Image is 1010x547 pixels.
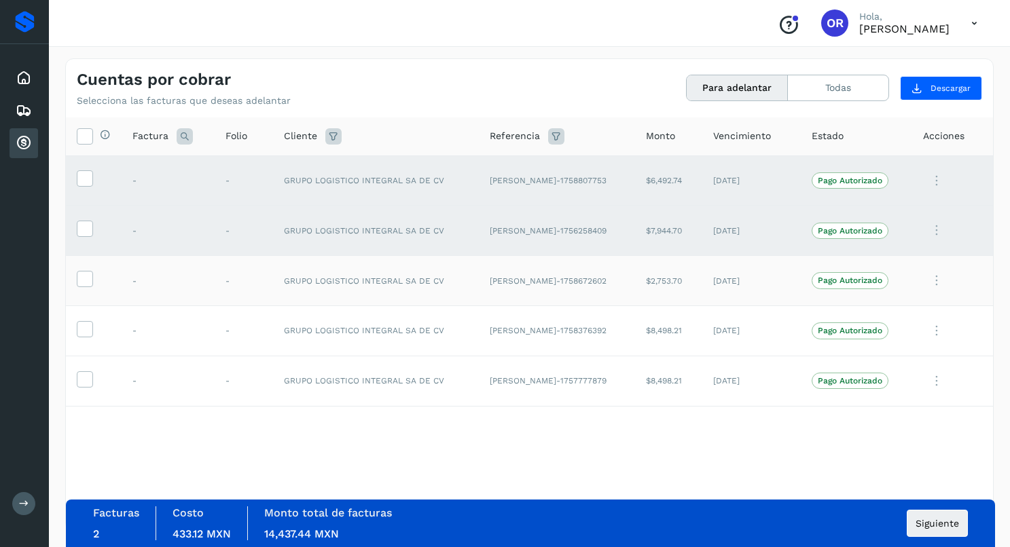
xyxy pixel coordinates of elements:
[273,356,479,406] td: GRUPO LOGISTICO INTEGRAL SA DE CV
[907,510,968,537] button: Siguiente
[635,206,702,256] td: $7,944.70
[635,305,702,356] td: $8,498.21
[173,506,204,519] label: Costo
[479,206,636,256] td: [PERSON_NAME]-1756258409
[215,256,273,306] td: -
[635,256,702,306] td: $2,753.70
[702,206,801,256] td: [DATE]
[818,176,882,185] p: Pago Autorizado
[77,70,231,90] h4: Cuentas por cobrar
[93,527,99,540] span: 2
[264,527,339,540] span: 14,437.44 MXN
[226,129,247,143] span: Folio
[132,129,168,143] span: Factura
[273,305,479,356] td: GRUPO LOGISTICO INTEGRAL SA DE CV
[490,129,540,143] span: Referencia
[687,75,788,100] button: Para adelantar
[215,206,273,256] td: -
[646,129,675,143] span: Monto
[77,95,291,107] p: Selecciona las facturas que deseas adelantar
[122,206,215,256] td: -
[812,129,844,143] span: Estado
[215,356,273,406] td: -
[818,326,882,335] p: Pago Autorizado
[122,305,215,356] td: -
[479,305,636,356] td: [PERSON_NAME]-1758376392
[215,305,273,356] td: -
[859,11,950,22] p: Hola,
[788,75,888,100] button: Todas
[264,506,392,519] label: Monto total de facturas
[818,226,882,235] p: Pago Autorizado
[479,155,636,206] td: [PERSON_NAME]-1758807753
[713,129,771,143] span: Vencimiento
[10,96,38,126] div: Embarques
[284,129,317,143] span: Cliente
[702,356,801,406] td: [DATE]
[122,155,215,206] td: -
[10,63,38,93] div: Inicio
[859,22,950,35] p: Oscar Ramirez Nava
[10,128,38,158] div: Cuentas por cobrar
[931,82,971,94] span: Descargar
[702,256,801,306] td: [DATE]
[273,155,479,206] td: GRUPO LOGISTICO INTEGRAL SA DE CV
[702,305,801,356] td: [DATE]
[916,518,959,528] span: Siguiente
[479,256,636,306] td: [PERSON_NAME]-1758672602
[702,155,801,206] td: [DATE]
[818,276,882,285] p: Pago Autorizado
[635,356,702,406] td: $8,498.21
[273,256,479,306] td: GRUPO LOGISTICO INTEGRAL SA DE CV
[93,506,139,519] label: Facturas
[923,129,964,143] span: Acciones
[273,206,479,256] td: GRUPO LOGISTICO INTEGRAL SA DE CV
[173,527,231,540] span: 433.12 MXN
[818,376,882,385] p: Pago Autorizado
[479,356,636,406] td: [PERSON_NAME]-1757777879
[122,256,215,306] td: -
[122,356,215,406] td: -
[635,155,702,206] td: $6,492.74
[215,155,273,206] td: -
[900,76,982,100] button: Descargar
